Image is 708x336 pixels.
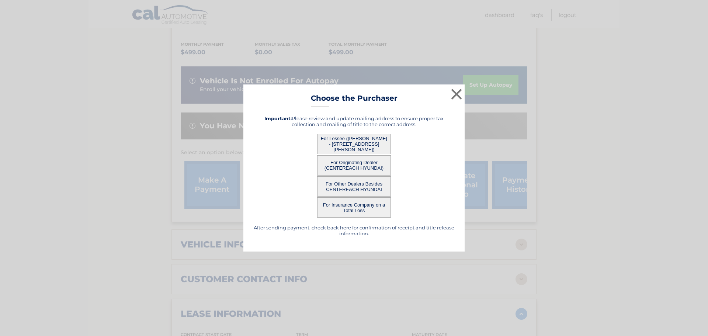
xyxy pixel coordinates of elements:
button: For Other Dealers Besides CENTEREACH HYUNDAI [317,176,391,197]
strong: Important: [264,115,292,121]
button: For Lessee ([PERSON_NAME] - [STREET_ADDRESS][PERSON_NAME]) [317,134,391,154]
h5: Please review and update mailing address to ensure proper tax collection and mailing of title to ... [253,115,455,127]
button: For Insurance Company on a Total Loss [317,197,391,218]
button: × [449,87,464,101]
button: For Originating Dealer (CENTEREACH HYUNDAI) [317,155,391,176]
h5: After sending payment, check back here for confirmation of receipt and title release information. [253,225,455,236]
h3: Choose the Purchaser [311,94,398,107]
